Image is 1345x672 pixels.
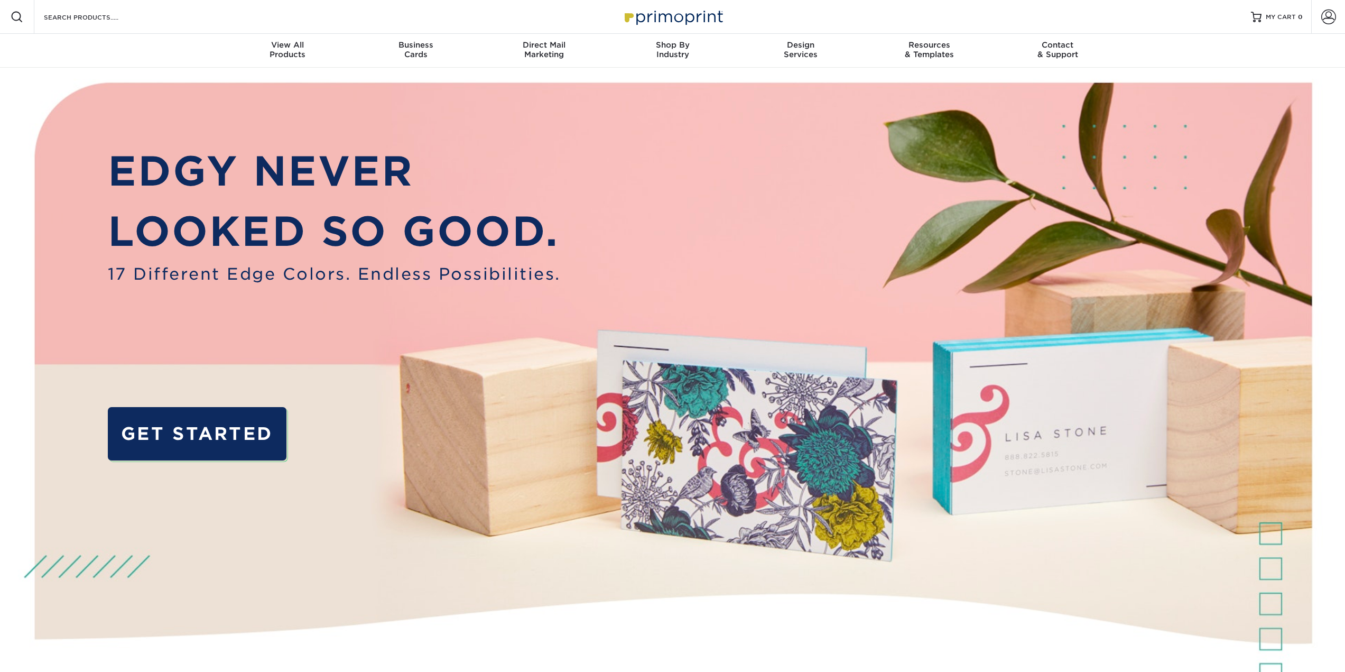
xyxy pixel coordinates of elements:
span: Contact [994,40,1122,50]
a: BusinessCards [351,34,480,68]
p: EDGY NEVER [108,141,561,202]
span: MY CART [1266,13,1296,22]
span: Shop By [608,40,737,50]
img: Primoprint [620,5,726,28]
span: 17 Different Edge Colors. Endless Possibilities. [108,262,561,287]
span: Resources [865,40,994,50]
span: Design [737,40,865,50]
div: Cards [351,40,480,59]
div: & Support [994,40,1122,59]
a: GET STARTED [108,407,286,460]
a: Shop ByIndustry [608,34,737,68]
div: Industry [608,40,737,59]
div: Marketing [480,40,608,59]
a: DesignServices [737,34,865,68]
a: Resources& Templates [865,34,994,68]
a: View AllProducts [224,34,352,68]
div: Services [737,40,865,59]
a: Direct MailMarketing [480,34,608,68]
span: Direct Mail [480,40,608,50]
input: SEARCH PRODUCTS..... [43,11,146,23]
div: & Templates [865,40,994,59]
div: Products [224,40,352,59]
a: Contact& Support [994,34,1122,68]
p: LOOKED SO GOOD. [108,201,561,262]
span: View All [224,40,352,50]
span: 0 [1298,13,1303,21]
span: Business [351,40,480,50]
